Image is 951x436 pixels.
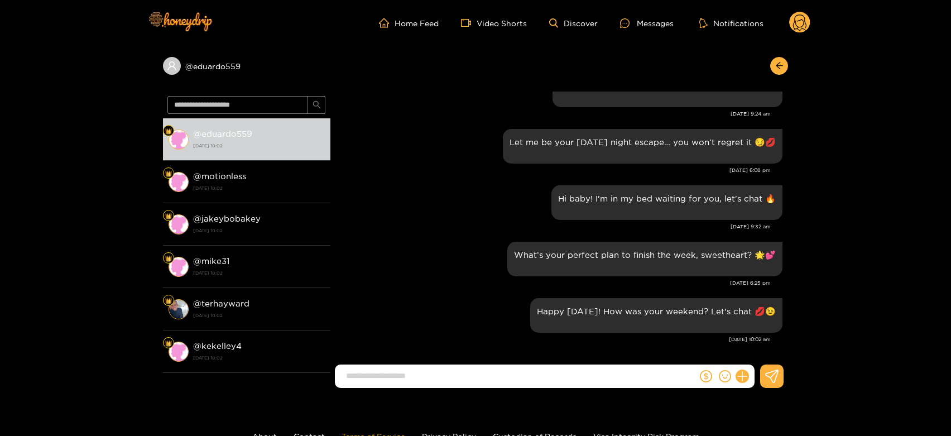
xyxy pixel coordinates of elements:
[696,17,767,28] button: Notifications
[313,100,321,110] span: search
[165,340,172,347] img: Fan Level
[549,18,598,28] a: Discover
[507,242,782,276] div: Sep. 28, 6:25 pm
[193,341,242,351] strong: @ kekelley4
[770,57,788,75] button: arrow-left
[169,130,189,150] img: conversation
[620,17,674,30] div: Messages
[169,299,189,319] img: conversation
[551,185,782,220] div: Sep. 28, 9:32 am
[165,213,172,219] img: Fan Level
[165,255,172,262] img: Fan Level
[193,129,252,138] strong: @ eduardo559
[530,298,782,333] div: Sep. 29, 10:02 am
[537,305,776,318] p: Happy [DATE]! How was your weekend? Let's chat 💋😉
[308,96,325,114] button: search
[193,183,325,193] strong: [DATE] 10:02
[461,18,527,28] a: Video Shorts
[510,136,776,148] p: Let me be your [DATE] night escape… you won’t regret it 😏💋
[503,129,782,164] div: Sep. 26, 6:08 pm
[514,248,776,261] p: What’s your perfect plan to finish the week, sweetheart? 🌟💕
[336,166,771,174] div: [DATE] 6:08 pm
[193,171,246,181] strong: @ motionless
[163,57,330,75] div: @eduardo559
[461,18,477,28] span: video-camera
[193,256,229,266] strong: @ mike31
[169,257,189,277] img: conversation
[336,336,771,343] div: [DATE] 10:02 am
[169,172,189,192] img: conversation
[193,226,325,236] strong: [DATE] 10:02
[167,61,177,71] span: user
[193,299,249,308] strong: @ terhayward
[775,61,784,71] span: arrow-left
[336,279,771,287] div: [DATE] 6:25 pm
[379,18,439,28] a: Home Feed
[193,353,325,363] strong: [DATE] 10:02
[165,298,172,304] img: Fan Level
[558,192,776,205] p: Hi baby! I'm in my bed waiting for you, let's chat 🔥
[193,310,325,320] strong: [DATE] 10:02
[169,342,189,362] img: conversation
[193,141,325,151] strong: [DATE] 10:02
[700,370,712,382] span: dollar
[719,370,731,382] span: smile
[193,268,325,278] strong: [DATE] 10:02
[379,18,395,28] span: home
[336,223,771,231] div: [DATE] 9:32 am
[165,170,172,177] img: Fan Level
[169,214,189,234] img: conversation
[165,128,172,135] img: Fan Level
[698,368,714,385] button: dollar
[336,110,771,118] div: [DATE] 9:24 am
[193,214,261,223] strong: @ jakeybobakey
